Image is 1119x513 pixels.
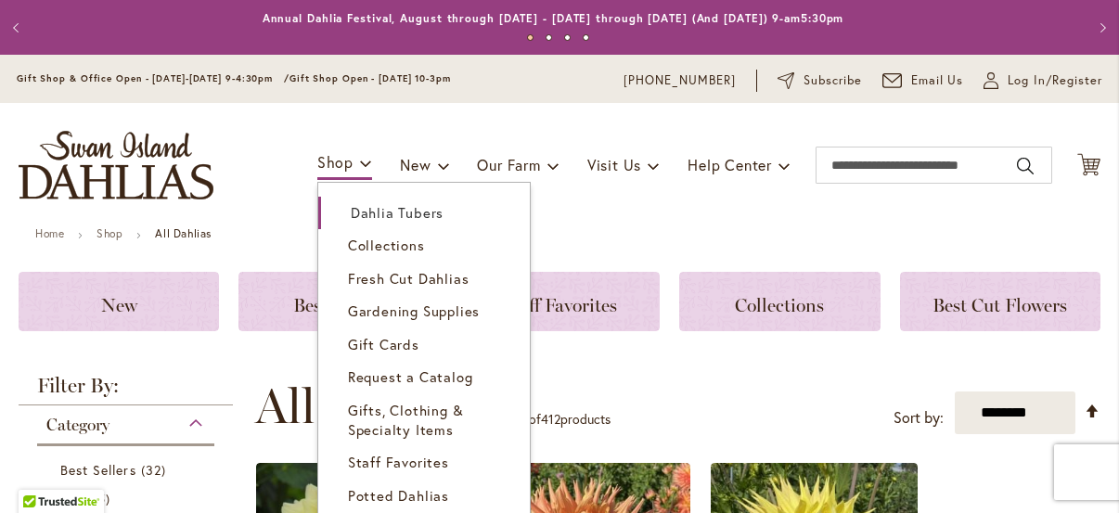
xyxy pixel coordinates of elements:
span: 412 [541,410,560,428]
label: Sort by: [894,401,944,435]
button: 3 of 4 [564,34,571,41]
span: Staff Favorites [348,453,449,471]
button: Next [1082,9,1119,46]
a: [PHONE_NUMBER] [624,71,736,90]
span: Potted Dahlias [348,486,449,505]
span: New [101,294,137,316]
span: Email Us [911,71,964,90]
a: Annual Dahlia Festival, August through [DATE] - [DATE] through [DATE] (And [DATE]) 9-am5:30pm [263,11,844,25]
span: 5 [93,489,115,508]
a: New [60,489,196,508]
span: All Dahlias [255,378,487,434]
a: Collections [679,272,880,331]
a: Subscribe [778,71,862,90]
a: Staff Favorites [459,272,660,331]
span: Staff Favorites [503,294,617,316]
a: Gift Cards [318,328,530,361]
span: Gift Shop Open - [DATE] 10-3pm [289,72,451,84]
span: Subscribe [804,71,862,90]
span: Best Sellers [293,294,385,316]
a: Email Us [882,71,964,90]
a: Log In/Register [984,71,1102,90]
span: Dahlia Tubers [351,203,444,222]
span: Best Cut Flowers [932,294,1067,316]
span: Request a Catalog [348,367,473,386]
a: Shop [96,226,122,240]
strong: All Dahlias [155,226,212,240]
span: 32 [141,460,171,480]
p: - of products [506,404,611,434]
button: 1 of 4 [527,34,534,41]
button: 2 of 4 [546,34,552,41]
span: Log In/Register [1008,71,1102,90]
span: Gift Shop & Office Open - [DATE]-[DATE] 9-4:30pm / [17,72,289,84]
span: Gardening Supplies [348,301,480,320]
span: Category [46,415,109,435]
strong: Filter By: [19,376,233,405]
span: Best Sellers [60,461,136,479]
a: Best Cut Flowers [900,272,1100,331]
a: Best Sellers [238,272,439,331]
span: Our Farm [477,155,540,174]
span: Gifts, Clothing & Specialty Items [348,401,464,439]
a: store logo [19,131,213,199]
span: Shop [317,152,354,172]
a: Best Sellers [60,460,196,480]
span: New [400,155,431,174]
a: Home [35,226,64,240]
span: Fresh Cut Dahlias [348,269,469,288]
span: Collections [735,294,824,316]
a: New [19,272,219,331]
span: Collections [348,236,425,254]
span: Visit Us [587,155,641,174]
span: Help Center [688,155,772,174]
button: 4 of 4 [583,34,589,41]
